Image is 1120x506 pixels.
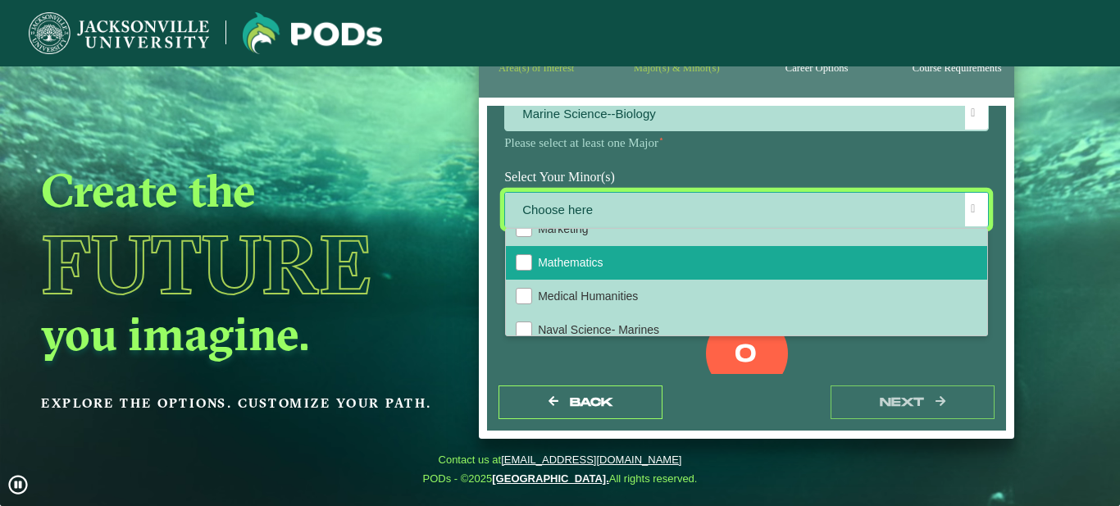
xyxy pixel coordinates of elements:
[538,323,659,336] span: Naval Science- Marines
[41,225,440,305] h1: Future
[492,162,1001,192] label: Select Your Minor(s)
[505,96,988,131] span: Marine Science--Biology
[506,280,987,313] li: Medical Humanities
[243,12,382,54] img: Jacksonville University logo
[506,212,987,246] li: Marketing
[831,385,995,419] button: next
[634,62,720,74] span: Major(s) & Minor(s)
[570,395,613,409] span: Back
[506,313,987,347] li: Naval Science- Marines
[505,193,988,228] span: Choose here
[499,385,662,419] button: Back
[538,289,638,303] span: Medical Humanities
[41,305,440,362] h2: you imagine.
[735,340,757,371] label: 0
[785,62,849,74] span: Career Options
[492,472,609,485] a: [GEOGRAPHIC_DATA].
[423,472,698,485] span: PODs - ©2025 All rights reserved.
[29,12,209,54] img: Jacksonville University logo
[504,135,989,151] p: Please select at least one Major
[538,222,588,235] span: Marketing
[423,454,698,467] span: Contact us at
[506,246,987,280] li: Mathematics
[501,454,681,466] a: [EMAIL_ADDRESS][DOMAIN_NAME]
[41,162,440,219] h2: Create the
[913,62,1002,74] span: Course Requirements
[41,391,440,416] p: Explore the options. Customize your path.
[538,256,603,269] span: Mathematics
[499,62,574,74] span: Area(s) of Interest
[658,134,664,144] sup: ⋆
